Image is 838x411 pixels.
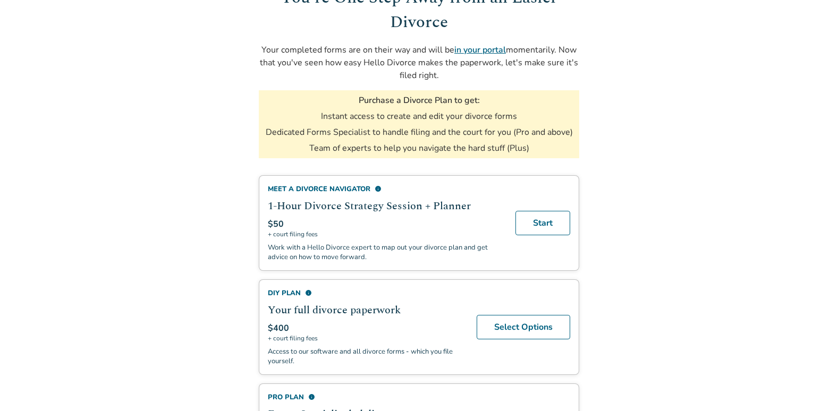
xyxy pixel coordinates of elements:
p: Your completed forms are on their way and will be momentarily. Now that you've seen how easy Hell... [259,44,579,82]
li: Dedicated Forms Specialist to handle filing and the court for you (Pro and above) [266,126,573,138]
div: Pro Plan [268,392,464,402]
a: Start [515,211,570,235]
p: Work with a Hello Divorce expert to map out your divorce plan and get advice on how to move forward. [268,243,503,262]
a: in your portal [454,44,506,56]
h3: Purchase a Divorce Plan to get: [359,95,480,106]
h2: Your full divorce paperwork [268,302,464,318]
span: + court filing fees [268,230,503,238]
span: + court filing fees [268,334,464,343]
h2: 1-Hour Divorce Strategy Session + Planner [268,198,503,214]
li: Instant access to create and edit your divorce forms [321,110,517,122]
p: Access to our software and all divorce forms - which you file yourself. [268,347,464,366]
span: info [375,185,382,192]
span: info [308,393,315,400]
li: Team of experts to help you navigate the hard stuff (Plus) [309,142,529,154]
span: $400 [268,322,289,334]
iframe: Chat Widget [785,360,838,411]
div: Meet a divorce navigator [268,184,503,194]
span: info [305,289,312,296]
a: Select Options [477,315,570,339]
div: DIY Plan [268,288,464,298]
span: $50 [268,218,284,230]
